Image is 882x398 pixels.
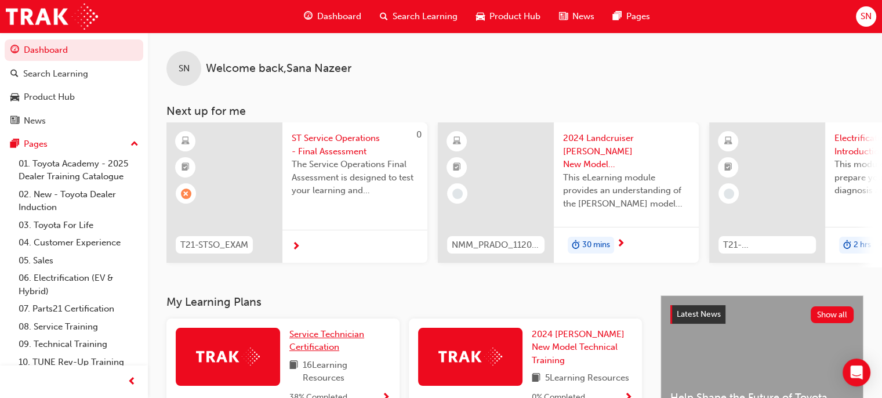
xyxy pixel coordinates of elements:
[292,158,418,197] span: The Service Operations Final Assessment is designed to test your learning and understanding of th...
[572,238,580,253] span: duration-icon
[14,300,143,318] a: 07. Parts21 Certification
[723,238,811,252] span: T21-FOD_HVIS_PREREQ
[559,9,568,24] span: news-icon
[166,122,427,263] a: 0T21-STSO_EXAMST Service Operations - Final AssessmentThe Service Operations Final Assessment is ...
[14,234,143,252] a: 04. Customer Experience
[196,348,260,366] img: Trak
[14,216,143,234] a: 03. Toyota For Life
[14,318,143,336] a: 08. Service Training
[182,160,190,175] span: booktick-icon
[545,371,629,386] span: 5 Learning Resources
[532,329,625,366] span: 2024 [PERSON_NAME] New Model Technical Training
[613,9,622,24] span: pages-icon
[23,67,88,81] div: Search Learning
[677,309,721,319] span: Latest News
[14,186,143,216] a: 02. New - Toyota Dealer Induction
[292,242,300,252] span: next-icon
[467,5,550,28] a: car-iconProduct Hub
[14,269,143,300] a: 06. Electrification (EV & Hybrid)
[5,39,143,61] a: Dashboard
[182,134,190,149] span: learningResourceType_ELEARNING-icon
[5,133,143,155] button: Pages
[724,189,734,199] span: learningRecordVerb_NONE-icon
[453,160,461,175] span: booktick-icon
[292,132,418,158] span: ST Service Operations - Final Assessment
[5,110,143,132] a: News
[563,132,689,171] span: 2024 Landcruiser [PERSON_NAME] New Model Mechanisms - Model Outline 1
[572,10,594,23] span: News
[206,62,351,75] span: Welcome back , Sana Nazeer
[670,305,854,324] a: Latest NewsShow all
[626,10,650,23] span: Pages
[303,359,390,385] span: 16 Learning Resources
[295,5,371,28] a: guage-iconDashboard
[724,134,732,149] span: learningResourceType_ELEARNING-icon
[724,160,732,175] span: booktick-icon
[811,306,854,323] button: Show all
[861,10,872,23] span: SN
[6,3,98,30] img: Trak
[10,139,19,150] span: pages-icon
[416,129,422,140] span: 0
[289,359,298,385] span: book-icon
[550,5,604,28] a: news-iconNews
[582,238,610,252] span: 30 mins
[181,189,191,199] span: learningRecordVerb_FAIL-icon
[10,45,19,56] span: guage-icon
[10,116,19,126] span: news-icon
[453,134,461,149] span: learningResourceType_ELEARNING-icon
[843,359,870,386] div: Open Intercom Messenger
[5,86,143,108] a: Product Hub
[289,328,390,354] a: Service Technician Certification
[128,375,136,389] span: prev-icon
[10,92,19,103] span: car-icon
[371,5,467,28] a: search-iconSearch Learning
[179,62,190,75] span: SN
[476,9,485,24] span: car-icon
[24,138,48,151] div: Pages
[380,9,388,24] span: search-icon
[616,239,625,249] span: next-icon
[843,238,851,253] span: duration-icon
[393,10,458,23] span: Search Learning
[532,328,633,367] a: 2024 [PERSON_NAME] New Model Technical Training
[180,238,248,252] span: T21-STSO_EXAM
[24,91,75,104] div: Product Hub
[130,137,139,152] span: up-icon
[14,335,143,353] a: 09. Technical Training
[304,9,313,24] span: guage-icon
[5,37,143,133] button: DashboardSearch LearningProduct HubNews
[5,63,143,85] a: Search Learning
[10,69,19,79] span: search-icon
[148,104,882,118] h3: Next up for me
[289,329,364,353] span: Service Technician Certification
[438,122,699,263] a: NMM_PRADO_112024_MODULE_12024 Landcruiser [PERSON_NAME] New Model Mechanisms - Model Outline 1Thi...
[854,238,871,252] span: 2 hrs
[24,114,46,128] div: News
[856,6,876,27] button: SN
[14,353,143,371] a: 10. TUNE Rev-Up Training
[14,252,143,270] a: 05. Sales
[438,348,502,366] img: Trak
[604,5,659,28] a: pages-iconPages
[452,189,463,199] span: learningRecordVerb_NONE-icon
[452,238,540,252] span: NMM_PRADO_112024_MODULE_1
[166,295,642,309] h3: My Learning Plans
[532,371,540,386] span: book-icon
[563,171,689,211] span: This eLearning module provides an understanding of the [PERSON_NAME] model line-up and its Katash...
[14,155,143,186] a: 01. Toyota Academy - 2025 Dealer Training Catalogue
[489,10,540,23] span: Product Hub
[317,10,361,23] span: Dashboard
